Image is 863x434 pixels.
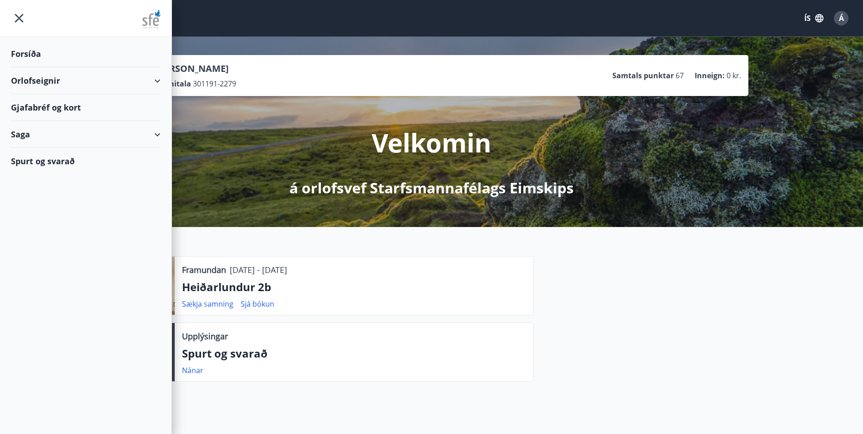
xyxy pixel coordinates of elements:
[11,40,161,67] div: Forsíða
[193,79,236,89] span: 301191-2279
[142,10,161,28] img: union_logo
[11,148,161,174] div: Spurt og svarað
[230,264,287,276] p: [DATE] - [DATE]
[182,346,526,361] p: Spurt og svarað
[182,279,526,295] p: Heiðarlundur 2b
[676,71,684,81] span: 67
[155,79,191,89] p: Kennitala
[155,62,236,75] p: [PERSON_NAME]
[695,71,725,81] p: Inneign :
[727,71,741,81] span: 0 kr.
[11,94,161,121] div: Gjafabréf og kort
[241,299,274,309] a: Sjá bókun
[182,299,233,309] a: Sækja samning
[372,125,491,160] p: Velkomin
[612,71,674,81] p: Samtals punktar
[289,178,574,198] p: á orlofsvef Starfsmannafélags Eimskips
[830,7,852,29] button: Á
[11,121,161,148] div: Saga
[799,10,828,26] button: ÍS
[839,13,844,23] span: Á
[11,67,161,94] div: Orlofseignir
[182,330,228,342] p: Upplýsingar
[182,365,203,375] a: Nánar
[182,264,226,276] p: Framundan
[11,10,27,26] button: menu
